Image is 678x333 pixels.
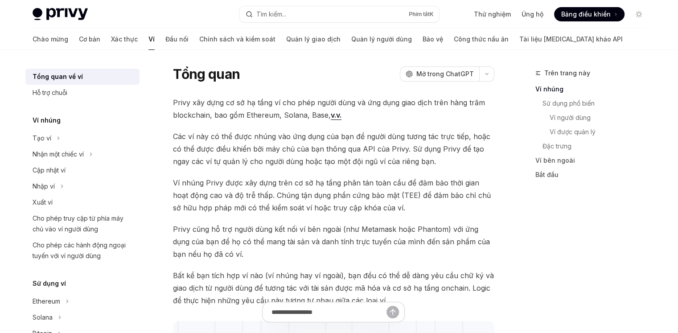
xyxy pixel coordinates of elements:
[329,111,331,119] font: ,
[519,29,623,50] a: Tài liệu [MEDICAL_DATA] khảo API
[199,35,275,43] font: Chính sách và kiểm soát
[33,89,67,96] font: Hỗ trợ chuỗi
[542,99,595,107] font: Sử dụng phổ biến
[25,237,140,264] a: Cho phép các hành động ngoại tuyến với ví người dùng
[25,85,140,101] a: Hỗ trợ chuỗi
[286,29,341,50] a: Quản lý giao dịch
[474,10,511,18] font: Thử nghiệm
[286,35,341,43] font: Quản lý giao dịch
[199,29,275,50] a: Chính sách và kiểm soát
[111,35,138,43] font: Xác thực
[165,29,189,50] a: Đầu nối
[148,29,155,50] a: Ví
[25,210,140,237] a: Cho phép truy cập từ phía máy chủ vào ví người dùng
[33,73,83,80] font: Tổng quan về ví
[165,35,189,43] font: Đầu nối
[111,29,138,50] a: Xác thực
[386,306,399,318] button: Gửi tin nhắn
[542,96,653,111] a: Sử dụng phổ biến
[409,11,430,17] font: Phím tắt
[33,134,51,142] font: Tạo ví
[79,35,100,43] font: Cơ bản
[416,70,474,78] font: Mở trong ChatGPT
[25,69,140,85] a: Tổng quan về ví
[400,66,479,82] button: Mở trong ChatGPT
[550,111,653,125] a: Ví người dùng
[535,85,563,93] font: Ví nhúng
[430,11,434,17] font: K
[79,29,100,50] a: Cơ bản
[33,198,53,206] font: Xuất ví
[33,116,61,124] font: Ví nhúng
[33,214,123,233] font: Cho phép truy cập từ phía máy chủ vào ví người dùng
[454,35,509,43] font: Công thức nấu ăn
[33,280,66,287] font: Sử dụng ví
[239,6,439,22] button: Tìm kiếm...Phím tắtK
[632,7,646,21] button: Chuyển đổi chế độ tối
[148,35,155,43] font: Ví
[33,241,126,259] font: Cho phép các hành động ngoại tuyến với ví người dùng
[519,35,623,43] font: Tài liệu [MEDICAL_DATA] khảo API
[33,150,84,158] font: Nhận một chiếc ví
[33,8,88,21] img: logo sáng
[331,111,341,120] a: v.v.
[351,29,412,50] a: Quản lý người dùng
[25,162,140,178] a: Cập nhật ví
[554,7,625,21] a: Bảng điều khiển
[173,98,485,119] font: Privy xây dựng cơ sở hạ tầng ví cho phép người dùng và ứng dụng giao dịch trên hàng trăm blockcha...
[535,82,653,96] a: Ví nhúng
[331,111,341,119] font: v.v.
[173,132,490,166] font: Các ví này có thể được nhúng vào ứng dụng của bạn để người dùng tương tác trực tiếp, hoặc có thể ...
[535,153,653,168] a: Ví bên ngoài
[173,66,240,82] font: Tổng quan
[33,166,66,174] font: Cập nhật ví
[522,10,543,18] font: Ủng hộ
[173,271,494,305] font: Bất kể bạn tích hợp ví nào (ví nhúng hay ví ngoài), bạn đều có thể dễ dàng yêu cầu chữ ký và giao...
[173,225,490,259] font: Privy cũng hỗ trợ người dùng kết nối ví bên ngoài (như Metamask hoặc Phantom) với ứng dụng của bạ...
[256,10,286,18] font: Tìm kiếm...
[33,29,68,50] a: Chào mừng
[33,182,55,190] font: Nhập ví
[542,139,653,153] a: Đặc trưng
[173,178,491,212] font: Ví nhúng Privy được xây dựng trên cơ sở hạ tầng phân tán toàn cầu để đảm bảo thời gian hoạt động ...
[25,194,140,210] a: Xuất ví
[474,10,511,19] a: Thử nghiệm
[33,297,60,305] font: Ethereum
[535,171,559,178] font: Bắt đầu
[33,35,68,43] font: Chào mừng
[423,29,443,50] a: Bảo vệ
[454,29,509,50] a: Công thức nấu ăn
[522,10,543,19] a: Ủng hộ
[535,156,575,164] font: Ví bên ngoài
[561,10,611,18] font: Bảng điều khiển
[351,35,412,43] font: Quản lý người dùng
[544,69,590,77] font: Trên trang này
[535,168,653,182] a: Bắt đầu
[542,142,571,150] font: Đặc trưng
[33,313,53,321] font: Solana
[550,128,596,136] font: Ví được quản lý
[550,114,591,121] font: Ví người dùng
[423,35,443,43] font: Bảo vệ
[550,125,653,139] a: Ví được quản lý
